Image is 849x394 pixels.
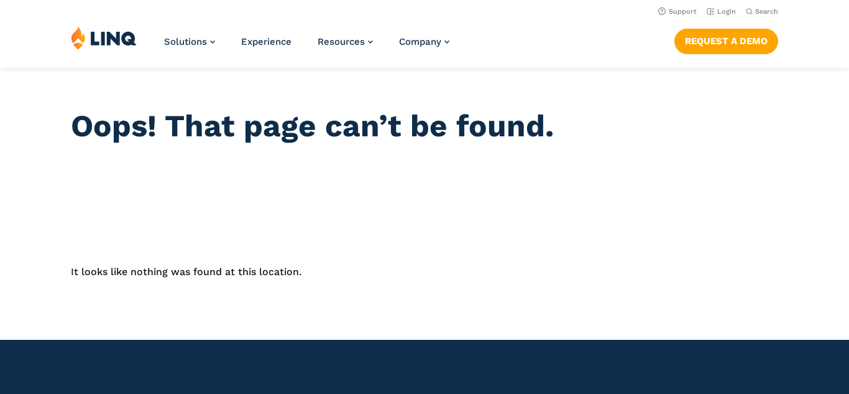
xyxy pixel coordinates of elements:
[71,26,137,50] img: LINQ | K‑12 Software
[746,7,778,16] button: Open Search Bar
[674,26,778,54] nav: Button Navigation
[164,36,207,47] span: Solutions
[318,36,373,47] a: Resources
[399,36,441,47] span: Company
[674,29,778,54] a: Request a Demo
[399,36,449,47] a: Company
[164,36,215,47] a: Solutions
[707,7,736,16] a: Login
[71,265,778,279] p: It looks like nothing was found at this location.
[658,7,697,16] a: Support
[318,36,365,47] span: Resources
[755,7,778,16] span: Search
[71,108,778,144] h1: Oops! That page can’t be found.
[241,36,291,47] a: Experience
[164,26,449,67] nav: Primary Navigation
